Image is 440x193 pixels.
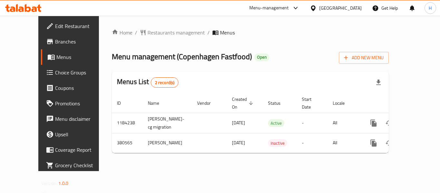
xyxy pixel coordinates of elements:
[112,49,252,64] span: Menu management ( Copenhagen Fastfood )
[112,29,389,36] nav: breadcrumb
[268,140,287,147] span: Inactive
[207,29,210,36] li: /
[232,119,245,127] span: [DATE]
[268,99,289,107] span: Status
[143,133,192,153] td: [PERSON_NAME]
[41,158,112,173] a: Grocery Checklist
[381,115,397,131] button: Change Status
[254,53,269,61] div: Open
[197,99,219,107] span: Vendor
[58,179,68,188] span: 1.0.0
[268,119,284,127] div: Active
[117,77,178,88] h2: Menus List
[41,127,112,142] a: Upsell
[371,75,386,90] div: Export file
[328,113,361,133] td: All
[55,146,107,154] span: Coverage Report
[268,120,284,127] span: Active
[143,113,192,133] td: [PERSON_NAME]-cg migration
[55,115,107,123] span: Menu disclaimer
[112,133,143,153] td: 380565
[297,133,328,153] td: -
[140,29,205,36] a: Restaurants management
[41,111,112,127] a: Menu disclaimer
[268,139,287,147] div: Inactive
[41,142,112,158] a: Coverage Report
[41,80,112,96] a: Coupons
[135,29,137,36] li: /
[42,179,57,188] span: Version:
[302,95,320,111] span: Start Date
[55,84,107,92] span: Coupons
[232,95,255,111] span: Created On
[366,115,381,131] button: more
[112,93,433,153] table: enhanced table
[254,54,269,60] span: Open
[148,99,167,107] span: Name
[333,99,353,107] span: Locale
[55,130,107,138] span: Upsell
[297,113,328,133] td: -
[429,5,432,12] span: H
[55,69,107,76] span: Choice Groups
[366,135,381,151] button: more
[41,34,112,49] a: Branches
[151,77,179,88] div: Total records count
[41,65,112,80] a: Choice Groups
[361,93,433,113] th: Actions
[56,53,107,61] span: Menus
[41,96,112,111] a: Promotions
[117,99,129,107] span: ID
[148,29,205,36] span: Restaurants management
[55,100,107,107] span: Promotions
[319,5,362,12] div: [GEOGRAPHIC_DATA]
[339,52,389,64] button: Add New Menu
[344,54,384,62] span: Add New Menu
[55,38,107,45] span: Branches
[112,113,143,133] td: 1184238
[151,80,178,86] span: 2 record(s)
[328,133,361,153] td: All
[220,29,235,36] span: Menus
[41,49,112,65] a: Menus
[249,4,289,12] div: Menu-management
[232,139,245,147] span: [DATE]
[41,18,112,34] a: Edit Restaurant
[112,29,132,36] a: Home
[55,22,107,30] span: Edit Restaurant
[55,161,107,169] span: Grocery Checklist
[381,135,397,151] button: Change Status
